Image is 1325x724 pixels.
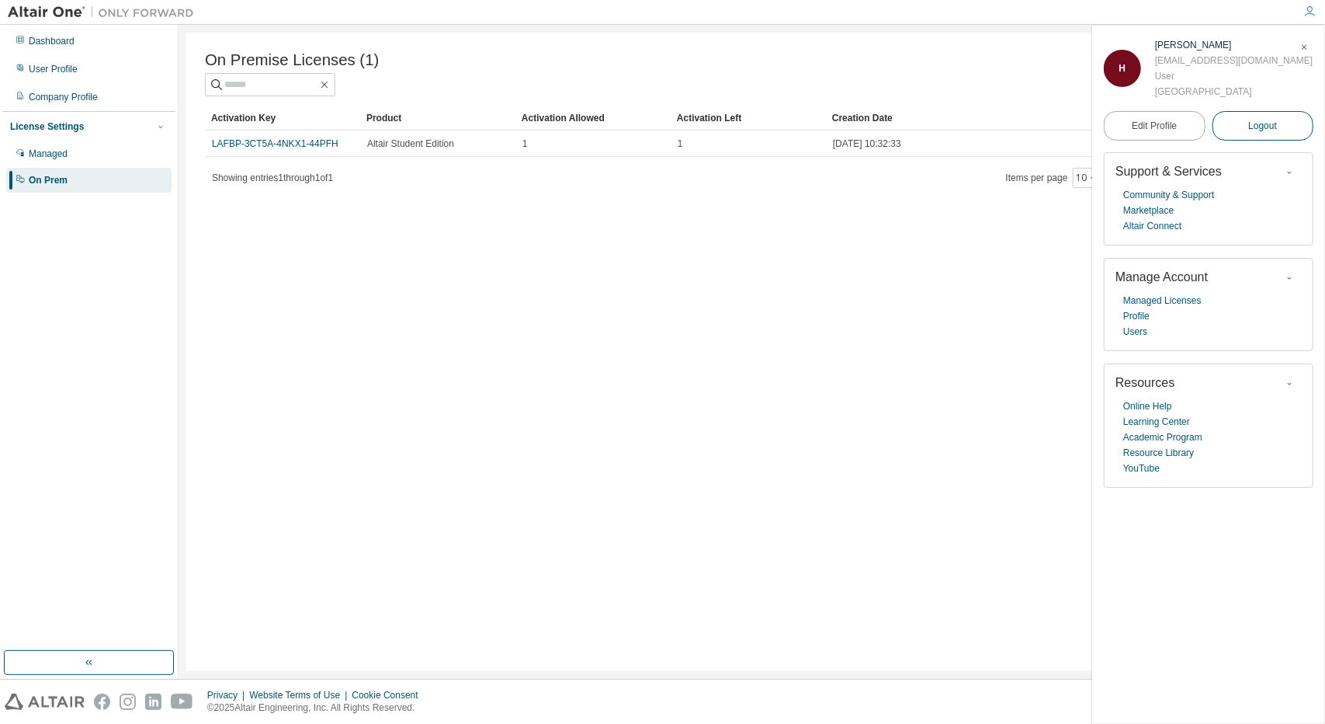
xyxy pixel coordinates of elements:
[10,120,84,133] div: License Settings
[1155,53,1313,68] div: [EMAIL_ADDRESS][DOMAIN_NAME]
[1119,63,1126,74] span: H
[1123,293,1202,308] a: Managed Licenses
[1115,376,1174,389] span: Resources
[1155,84,1313,99] div: [GEOGRAPHIC_DATA]
[1123,203,1174,218] a: Marketplace
[8,5,202,20] img: Altair One
[1123,187,1214,203] a: Community & Support
[205,51,379,69] span: On Premise Licenses (1)
[29,35,75,47] div: Dashboard
[212,172,333,183] span: Showing entries 1 through 1 of 1
[522,137,528,150] span: 1
[1123,414,1190,430] a: Learning Center
[1077,172,1098,184] button: 10
[352,689,427,701] div: Cookie Consent
[832,106,1230,131] div: Creation Date
[1248,118,1277,134] span: Logout
[120,694,136,710] img: instagram.svg
[1123,399,1172,414] a: Online Help
[1115,270,1208,284] span: Manage Account
[207,701,428,715] p: © 2025 Altair Engineering, Inc. All Rights Reserved.
[1212,111,1314,141] button: Logout
[678,137,683,150] span: 1
[207,689,249,701] div: Privacy
[5,694,85,710] img: altair_logo.svg
[366,106,509,131] div: Product
[1123,445,1194,461] a: Resource Library
[1132,120,1177,132] span: Edit Profile
[833,137,901,150] span: [DATE] 10:32:33
[94,694,110,710] img: facebook.svg
[212,138,338,149] a: LAFBP-3CT5A-4NKX1-44PFH
[249,689,352,701] div: Website Terms of Use
[1104,111,1205,141] a: Edit Profile
[145,694,161,710] img: linkedin.svg
[1123,218,1181,234] a: Altair Connect
[211,106,354,131] div: Activation Key
[29,148,68,160] div: Managed
[1123,324,1147,339] a: Users
[522,106,664,131] div: Activation Allowed
[171,694,193,710] img: youtube.svg
[1123,461,1160,476] a: YouTube
[1123,308,1150,324] a: Profile
[1155,37,1313,53] div: Heungsik jeon
[367,137,454,150] span: Altair Student Edition
[29,174,68,186] div: On Prem
[677,106,820,131] div: Activation Left
[29,63,78,75] div: User Profile
[29,91,98,103] div: Company Profile
[1123,430,1202,445] a: Academic Program
[1155,68,1313,84] div: User
[1006,168,1101,188] span: Items per page
[1115,165,1222,178] span: Support & Services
